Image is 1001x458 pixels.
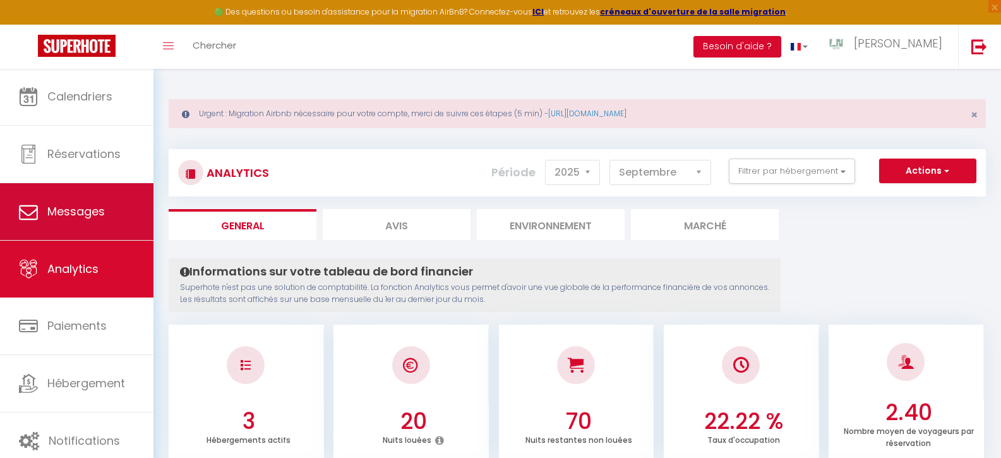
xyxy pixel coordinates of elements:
[729,159,855,184] button: Filtrer par hébergement
[183,25,246,69] a: Chercher
[180,282,769,306] p: Superhote n'est pas une solution de comptabilité. La fonction Analytics vous permet d'avoir une v...
[879,159,976,184] button: Actions
[971,109,978,121] button: Close
[193,39,236,52] span: Chercher
[693,36,781,57] button: Besoin d'aide ?
[383,432,431,445] p: Nuits louées
[671,408,816,435] h3: 22.22 %
[169,99,986,128] div: Urgent : Migration Airbnb nécessaire pour votre compte, merci de suivre ces étapes (5 min) -
[827,37,846,51] img: ...
[844,423,974,449] p: Nombre moyen de voyageurs par réservation
[180,265,769,279] h4: Informations sur votre tableau de bord financier
[203,159,269,187] h3: Analytics
[38,35,116,57] img: Super Booking
[207,432,291,445] p: Hébergements actifs
[176,408,321,435] h3: 3
[47,375,125,391] span: Hébergement
[477,209,625,240] li: Environnement
[836,399,981,426] h3: 2.40
[491,159,536,186] label: Période
[506,408,651,435] h3: 70
[47,261,99,277] span: Analytics
[600,6,786,17] a: créneaux d'ouverture de la salle migration
[631,209,779,240] li: Marché
[47,88,112,104] span: Calendriers
[47,318,107,334] span: Paiements
[532,6,544,17] a: ICI
[971,39,987,54] img: logout
[49,433,120,449] span: Notifications
[971,107,978,123] span: ×
[342,408,486,435] h3: 20
[47,203,105,219] span: Messages
[817,25,958,69] a: ... [PERSON_NAME]
[10,5,48,43] button: Ouvrir le widget de chat LiveChat
[548,108,626,119] a: [URL][DOMAIN_NAME]
[47,146,121,162] span: Réservations
[169,209,316,240] li: General
[854,35,942,51] span: [PERSON_NAME]
[525,432,632,445] p: Nuits restantes non louées
[707,432,780,445] p: Taux d'occupation
[241,360,251,370] img: NO IMAGE
[323,209,471,240] li: Avis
